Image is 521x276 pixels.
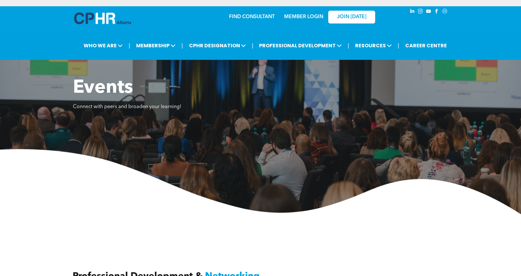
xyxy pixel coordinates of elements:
[134,40,177,51] span: MEMBERSHIP
[257,40,344,51] span: PROFESSIONAL DEVELOPMENT
[129,39,130,52] li: |
[181,39,183,52] li: |
[353,40,394,51] span: RESOURCES
[417,8,424,16] a: instagram
[409,8,416,16] a: linkedin
[348,39,349,52] li: |
[284,14,323,19] a: MEMBER LOGIN
[442,8,448,16] a: Social network
[187,40,248,51] span: CPHR DESIGNATION
[328,11,375,23] a: JOIN [DATE]
[337,14,366,20] span: JOIN [DATE]
[74,13,131,24] img: A blue and white logo for cp alberta
[73,79,133,97] span: Events
[425,8,432,16] a: youtube
[403,40,449,51] a: CAREER CENTRE
[433,8,440,16] a: facebook
[252,39,253,52] li: |
[82,40,125,51] span: WHO WE ARE
[73,104,181,109] span: Connect with peers and broaden your learning!
[229,14,275,19] a: FIND CONSULTANT
[398,39,399,52] li: |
